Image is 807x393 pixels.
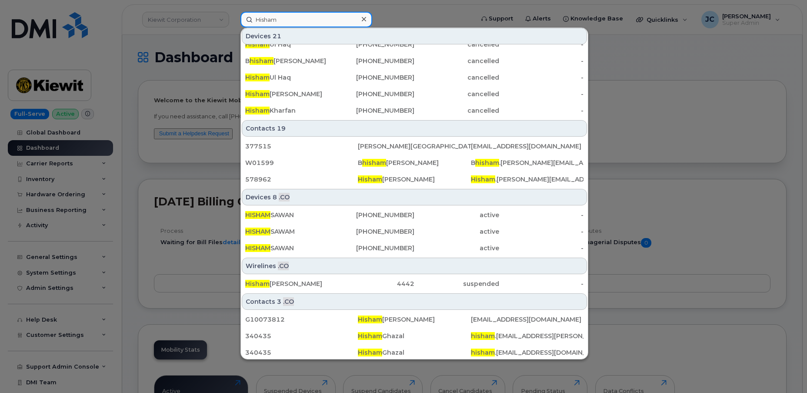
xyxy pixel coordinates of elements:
[471,158,584,167] div: B .[PERSON_NAME][EMAIL_ADDRESS][DOMAIN_NAME]
[245,106,330,115] div: Kharfan
[245,40,330,49] div: Ul Haq
[273,193,277,202] span: 8
[358,332,382,340] span: Hisham
[245,244,330,252] div: SAWAN
[330,211,415,219] div: [PHONE_NUMBER]
[242,171,587,187] a: 578962Hisham[PERSON_NAME]Hisham.[PERSON_NAME][EMAIL_ADDRESS][DOMAIN_NAME]
[250,57,273,65] span: hisham
[242,258,587,274] div: Wirelines
[499,90,584,98] div: -
[499,227,584,236] div: -
[358,332,470,340] div: Ghazal
[358,142,470,151] div: [PERSON_NAME][GEOGRAPHIC_DATA]
[499,57,584,65] div: -
[242,224,587,239] a: HISHAMSAWAM[PHONE_NUMBER]active-
[499,40,584,49] div: -
[499,244,584,252] div: -
[245,244,270,252] span: HISHAM
[245,280,270,288] span: Hisham
[499,211,584,219] div: -
[245,90,330,98] div: [PERSON_NAME]
[242,312,587,327] a: G10073812Hisham[PERSON_NAME][EMAIL_ADDRESS][DOMAIN_NAME]
[242,120,587,137] div: Contacts
[245,90,270,98] span: Hisham
[242,328,587,344] a: 340435HishamGhazalhisham.[EMAIL_ADDRESS][PERSON_NAME][DOMAIN_NAME]
[242,155,587,171] a: W01599Bhisham[PERSON_NAME]Bhisham.[PERSON_NAME][EMAIL_ADDRESS][DOMAIN_NAME]
[358,315,470,324] div: [PERSON_NAME]
[471,315,584,324] div: [EMAIL_ADDRESS][DOMAIN_NAME]
[245,158,358,167] div: W01599
[499,106,584,115] div: -
[245,175,358,184] div: 578962
[358,349,382,356] span: Hisham
[277,124,286,133] span: 19
[358,316,382,323] span: Hisham
[245,73,330,82] div: Ul Haq
[471,348,584,357] div: .[EMAIL_ADDRESS][DOMAIN_NAME]
[330,73,415,82] div: [PHONE_NUMBER]
[242,276,587,292] a: Hisham[PERSON_NAME]4442suspended-
[414,73,499,82] div: cancelled
[278,262,289,270] span: .CO
[330,244,415,252] div: [PHONE_NUMBER]
[330,90,415,98] div: [PHONE_NUMBER]
[245,211,270,219] span: HISHAM
[499,73,584,82] div: -
[245,107,270,114] span: Hisham
[242,240,587,256] a: HISHAMSAWAN[PHONE_NUMBER]active-
[414,57,499,65] div: cancelled
[242,70,587,85] a: HishamUl Haq[PHONE_NUMBER]cancelled-
[242,37,587,52] a: HishamUl Haq[PHONE_NUMBER]cancelled-
[414,40,499,49] div: cancelled
[245,228,270,235] span: HISHAM
[242,86,587,102] a: Hisham[PERSON_NAME][PHONE_NUMBER]cancelled-
[414,227,499,236] div: active
[242,103,587,118] a: HishamKharfan[PHONE_NUMBER]cancelled-
[330,279,415,288] div: 4442
[414,279,499,288] div: suspended
[245,211,330,219] div: SAWAN
[475,159,499,167] span: hisham
[499,279,584,288] div: -
[471,175,495,183] span: Hisham
[414,90,499,98] div: cancelled
[358,348,470,357] div: Ghazal
[242,138,587,154] a: 377515[PERSON_NAME][GEOGRAPHIC_DATA][EMAIL_ADDRESS][DOMAIN_NAME]
[245,57,330,65] div: B [PERSON_NAME]
[330,227,415,236] div: [PHONE_NUMBER]
[414,106,499,115] div: cancelled
[245,332,358,340] div: 340435
[245,142,358,151] div: 377515
[471,332,495,340] span: hisham
[358,158,470,167] div: B [PERSON_NAME]
[245,227,330,236] div: SAWAM
[414,211,499,219] div: active
[769,355,800,386] iframe: Messenger Launcher
[358,175,382,183] span: Hisham
[242,345,587,360] a: 340435HishamGhazalhisham.[EMAIL_ADDRESS][DOMAIN_NAME]
[330,57,415,65] div: [PHONE_NUMBER]
[279,193,290,202] span: .CO
[330,106,415,115] div: [PHONE_NUMBER]
[242,207,587,223] a: HISHAMSAWAN[PHONE_NUMBER]active-
[471,142,584,151] div: [EMAIL_ADDRESS][DOMAIN_NAME]
[471,349,495,356] span: hisham
[242,53,587,69] a: Bhisham[PERSON_NAME][PHONE_NUMBER]cancelled-
[471,332,584,340] div: .[EMAIL_ADDRESS][PERSON_NAME][DOMAIN_NAME]
[245,279,330,288] div: [PERSON_NAME]
[245,74,270,81] span: Hisham
[245,40,270,48] span: Hisham
[242,189,587,205] div: Devices
[471,175,584,184] div: .[PERSON_NAME][EMAIL_ADDRESS][DOMAIN_NAME]
[245,315,358,324] div: G10073812
[362,159,386,167] span: hisham
[273,32,281,40] span: 21
[414,244,499,252] div: active
[330,40,415,49] div: [PHONE_NUMBER]
[242,28,587,44] div: Devices
[277,297,281,306] span: 3
[242,293,587,310] div: Contacts
[358,175,470,184] div: [PERSON_NAME]
[245,348,358,357] div: 340435
[283,297,294,306] span: .CO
